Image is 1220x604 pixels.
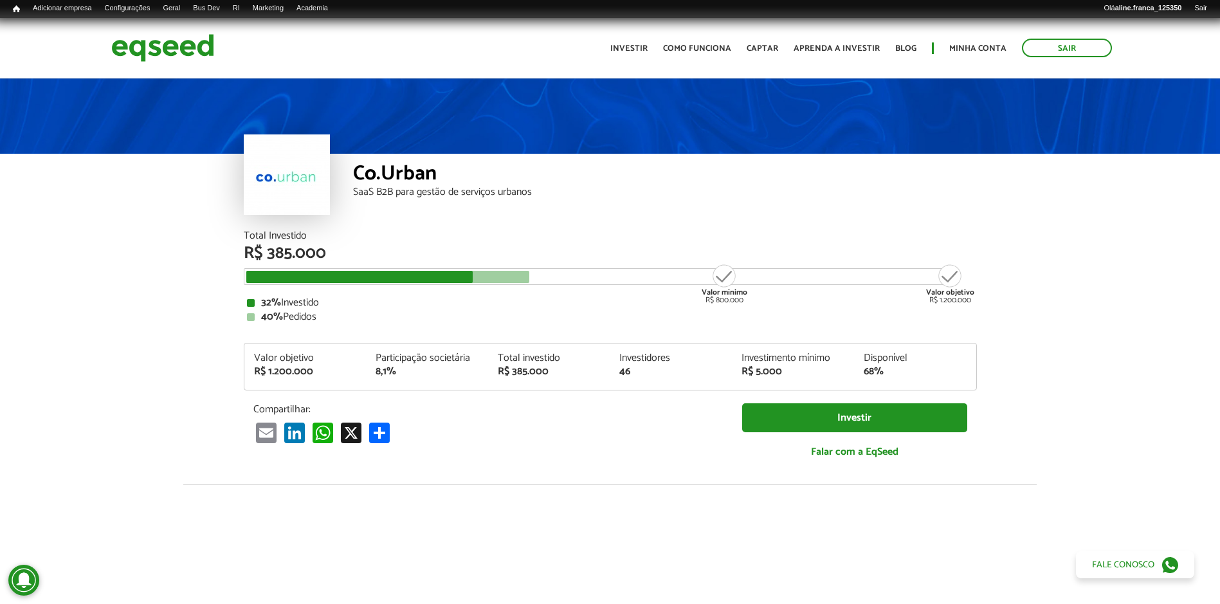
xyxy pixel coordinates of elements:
div: Co.Urban [353,163,977,187]
a: Configurações [98,3,157,14]
a: Bus Dev [187,3,226,14]
div: 68% [864,367,967,377]
div: 46 [619,367,722,377]
div: Disponível [864,353,967,363]
a: Captar [747,44,778,53]
div: Investidores [619,353,722,363]
a: Academia [290,3,334,14]
div: R$ 1.200.000 [926,263,974,304]
a: Compartilhar [367,422,392,443]
a: Geral [156,3,187,14]
div: Participação societária [376,353,478,363]
a: Falar com a EqSeed [742,439,967,465]
a: Fale conosco [1076,551,1194,578]
div: Investido [247,298,974,308]
div: Total Investido [244,231,977,241]
div: R$ 385.000 [498,367,601,377]
a: Minha conta [949,44,1006,53]
a: WhatsApp [310,422,336,443]
div: R$ 385.000 [244,245,977,262]
a: X [338,422,364,443]
div: SaaS B2B para gestão de serviços urbanos [353,187,977,197]
strong: aline.franca_125350 [1115,4,1182,12]
a: Como funciona [663,44,731,53]
a: Marketing [246,3,290,14]
a: Aprenda a investir [794,44,880,53]
a: LinkedIn [282,422,307,443]
strong: 32% [261,294,281,311]
span: Início [13,5,20,14]
a: RI [226,3,246,14]
div: Valor objetivo [254,353,357,363]
div: R$ 5.000 [742,367,844,377]
div: Investimento mínimo [742,353,844,363]
a: Início [6,3,26,15]
div: Pedidos [247,312,974,322]
div: R$ 1.200.000 [254,367,357,377]
div: Total investido [498,353,601,363]
a: Investir [610,44,648,53]
a: Sair [1188,3,1214,14]
a: Adicionar empresa [26,3,98,14]
a: Oláaline.franca_125350 [1098,3,1188,14]
div: R$ 800.000 [700,263,749,304]
div: 8,1% [376,367,478,377]
strong: Valor objetivo [926,286,974,298]
strong: 40% [261,308,283,325]
a: Blog [895,44,916,53]
a: Sair [1022,39,1112,57]
a: Email [253,422,279,443]
p: Compartilhar: [253,403,723,416]
a: Investir [742,403,967,432]
strong: Valor mínimo [702,286,747,298]
img: EqSeed [111,31,214,65]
